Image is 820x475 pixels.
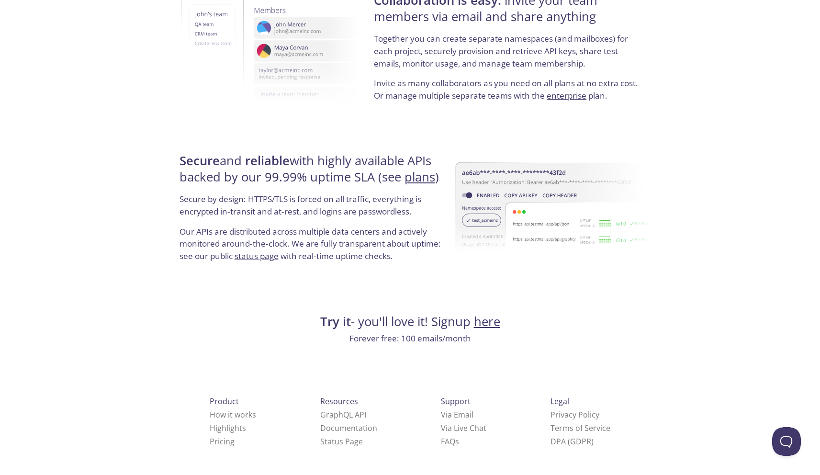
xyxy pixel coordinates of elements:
[320,423,377,433] a: Documentation
[550,409,599,420] a: Privacy Policy
[180,193,446,225] p: Secure by design: HTTPS/TLS is forced on all traffic, everything is encrypted in-transit and at-r...
[177,314,644,330] h4: - you'll love it! Signup
[177,332,644,345] p: Forever free: 100 emails/month
[320,409,366,420] a: GraphQL API
[320,436,363,447] a: Status Page
[374,33,640,77] p: Together you can create separate namespaces (and mailboxes) for each project, securely provision ...
[374,77,640,102] p: Invite as many collaborators as you need on all plans at no extra cost. Or manage multiple separa...
[320,313,351,330] strong: Try it
[245,152,290,169] strong: reliable
[180,152,220,169] strong: Secure
[772,427,801,456] iframe: Help Scout Beacon - Open
[180,226,446,270] p: Our APIs are distributed across multiple data centers and actively monitored around-the-clock. We...
[547,90,586,101] a: enterprise
[210,396,239,407] span: Product
[404,169,435,185] a: plans
[550,396,569,407] span: Legal
[441,396,471,407] span: Support
[550,423,610,433] a: Terms of Service
[441,423,486,433] a: Via Live Chat
[550,436,594,447] a: DPA (GDPR)
[210,423,246,433] a: Highlights
[441,409,473,420] a: Via Email
[210,409,256,420] a: How it works
[320,396,358,407] span: Resources
[235,250,279,261] a: status page
[455,436,459,447] span: s
[210,436,235,447] a: Pricing
[455,132,652,286] img: uptime
[474,313,500,330] a: here
[180,153,446,193] h4: and with highly available APIs backed by our 99.99% uptime SLA (see )
[441,436,459,447] a: FAQ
